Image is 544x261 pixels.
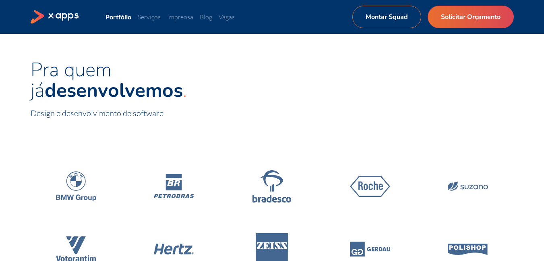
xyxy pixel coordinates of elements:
[428,6,514,28] a: Solicitar Orçamento
[167,13,193,21] a: Imprensa
[352,6,421,28] a: Montar Squad
[200,13,212,21] a: Blog
[219,13,235,21] a: Vagas
[105,13,131,21] a: Portfólio
[31,56,183,104] span: Pra quem já
[138,13,161,21] a: Serviços
[45,77,183,104] strong: desenvolvemos
[31,108,163,118] span: Design e desenvolvimento de software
